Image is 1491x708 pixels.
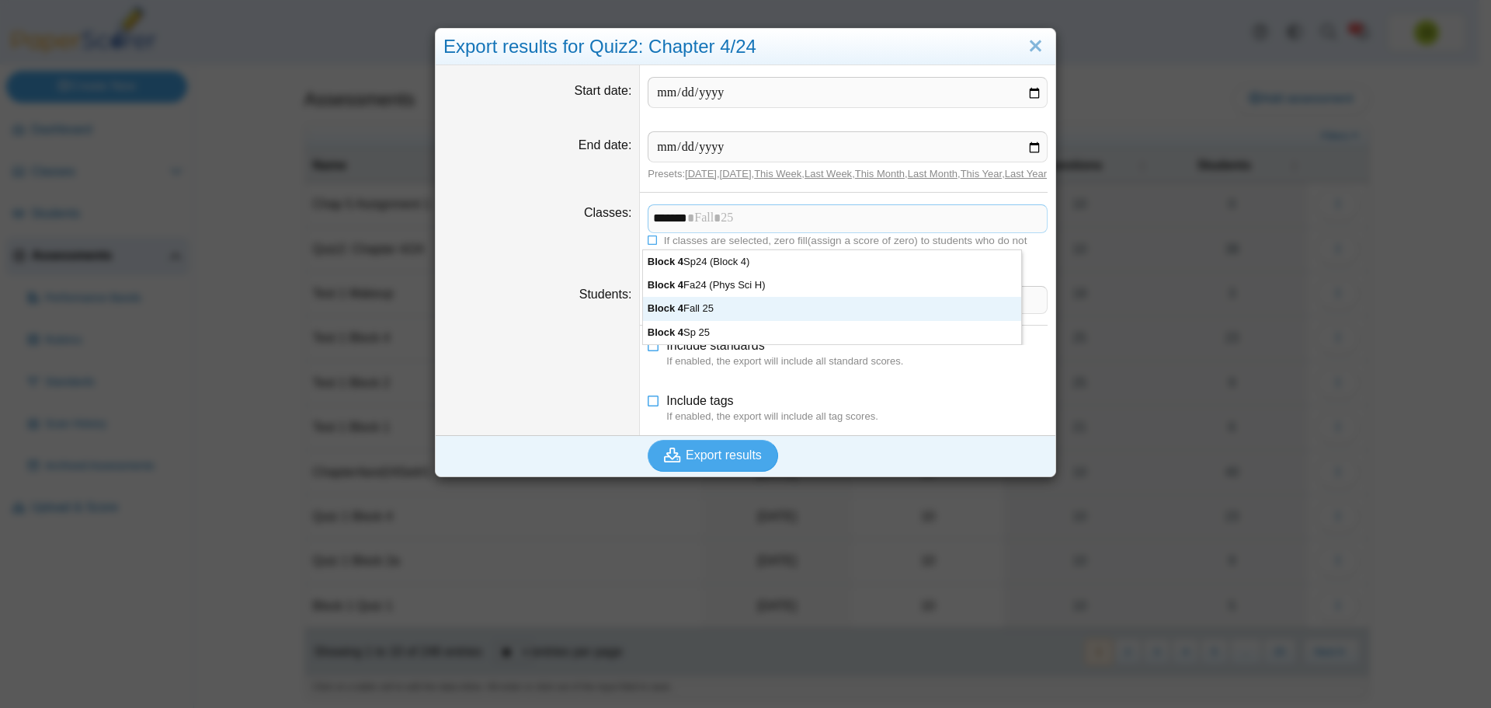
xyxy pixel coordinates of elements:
[648,256,683,267] strong: Block 4
[648,279,683,291] strong: Block 4
[643,274,1021,297] div: Fa24 (Phys Sci H)
[648,235,1027,261] span: If classes are selected, zero fill(assign a score of zero) to students who do not have a record o...
[648,326,683,338] strong: Block 4
[575,84,632,97] label: Start date
[584,206,631,219] label: Classes
[643,297,1021,320] div: Fall 25
[961,168,1003,180] a: This Year
[579,288,632,301] label: Students
[666,339,764,352] span: Include standards
[805,168,852,180] a: Last Week
[1024,33,1048,60] a: Close
[648,204,1048,232] tags: ​
[908,168,958,180] a: Last Month
[648,440,778,471] button: Export results
[436,29,1055,65] div: Export results for Quiz2: Chapter 4/24
[686,448,762,462] span: Export results
[666,410,1048,424] dfn: If enabled, the export will include all tag scores.
[685,168,717,180] a: [DATE]
[1005,168,1047,180] a: Last Year
[754,168,801,180] a: This Week
[643,250,1021,274] div: Sp24 (Block 4)
[855,168,905,180] a: This Month
[579,138,632,152] label: End date
[648,167,1048,181] div: Presets: , , , , , , ,
[643,321,1021,344] div: Sp 25
[666,394,733,407] span: Include tags
[666,354,1048,368] dfn: If enabled, the export will include all standard scores.
[720,168,752,180] a: [DATE]
[648,302,683,314] strong: Block 4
